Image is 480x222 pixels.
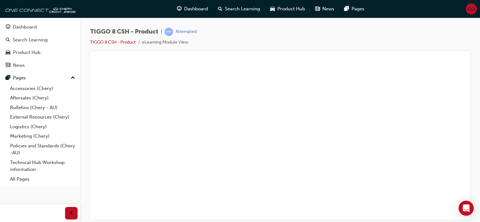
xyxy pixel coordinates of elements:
[8,141,78,158] a: Policies and Standards (Chery -AU)
[13,62,25,69] div: News
[315,5,320,13] span: news-icon
[3,21,78,33] a: Dashboard
[6,75,10,81] span: pages-icon
[177,5,182,13] span: guage-icon
[459,201,474,216] div: Open Intercom Messenger
[172,3,213,15] a: guage-iconDashboard
[8,93,78,103] a: Aftersales (Chery)
[90,40,136,45] a: TIGGO 8 CSH - Product
[218,5,222,13] span: search-icon
[3,20,78,72] button: DashboardSearch LearningProduct HubNews
[322,5,334,13] span: News
[339,3,369,15] a: pages-iconPages
[8,131,78,141] a: Marketing (Chery)
[3,72,78,84] button: Pages
[8,158,78,174] a: Technical Hub Workshop information
[468,5,475,13] span: GO
[13,49,41,56] div: Product Hub
[270,5,275,13] span: car-icon
[69,209,74,217] span: prev-icon
[3,60,78,71] a: News
[8,103,78,113] a: Bulletins (Chery - AU)
[213,3,265,15] a: search-iconSearch Learning
[13,74,26,82] div: Pages
[165,28,173,36] span: learningRecordVerb_ATTEMPT-icon
[8,84,78,93] a: Accessories (Chery)
[310,3,339,15] a: news-iconNews
[3,47,78,58] a: Product Hub
[161,28,162,35] span: |
[277,5,305,13] span: Product Hub
[90,28,158,35] span: TIGGO 8 CSH - Product
[3,34,78,46] a: Search Learning
[13,24,37,31] div: Dashboard
[352,5,364,13] span: Pages
[466,3,477,14] button: GO
[8,122,78,132] a: Logistics (Chery)
[8,112,78,122] a: External Resources (Chery)
[344,5,349,13] span: pages-icon
[225,5,260,13] span: Search Learning
[71,74,75,82] span: up-icon
[6,63,10,68] span: news-icon
[3,3,75,15] img: oneconnect
[13,36,48,44] div: Search Learning
[6,50,10,55] span: car-icon
[142,39,188,46] li: eLearning Module View
[176,29,197,35] div: Attempted
[6,37,10,43] span: search-icon
[265,3,310,15] a: car-iconProduct Hub
[8,174,78,184] a: All Pages
[6,24,10,30] span: guage-icon
[184,5,208,13] span: Dashboard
